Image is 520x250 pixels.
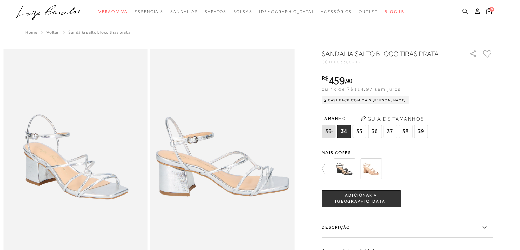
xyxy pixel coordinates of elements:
[322,218,493,238] label: Descrição
[334,60,361,64] span: 603300212
[322,96,409,104] div: Cashback com Mais [PERSON_NAME]
[352,125,366,138] span: 35
[489,7,494,12] span: 0
[259,5,314,18] a: noSubCategoriesText
[322,192,400,204] span: ADICIONAR À [GEOGRAPHIC_DATA]
[346,77,352,84] span: 90
[135,5,163,18] a: categoryNavScreenReaderText
[204,9,226,14] span: Sapatos
[334,158,355,179] img: SANDÁLIA SALTO BLOCO TIRAS PRETO
[46,30,59,35] a: Voltar
[484,8,494,17] button: 0
[359,9,378,14] span: Outlet
[98,9,128,14] span: Verão Viva
[360,158,382,179] img: SANDÁLIA SALTO BLOCO TIRAS ROUGE
[233,5,252,18] a: categoryNavScreenReaderText
[322,75,329,82] i: R$
[322,190,400,207] button: ADICIONAR À [GEOGRAPHIC_DATA]
[322,125,335,138] span: 33
[337,125,351,138] span: 34
[321,5,352,18] a: categoryNavScreenReaderText
[329,74,345,87] span: 459
[368,125,382,138] span: 36
[25,30,37,35] a: Home
[98,5,128,18] a: categoryNavScreenReaderText
[345,78,352,84] i: ,
[414,125,428,138] span: 39
[322,60,458,64] div: CÓD:
[322,151,493,155] span: Mais cores
[233,9,252,14] span: Bolsas
[359,5,378,18] a: categoryNavScreenReaderText
[321,9,352,14] span: Acessórios
[170,5,198,18] a: categoryNavScreenReaderText
[322,113,429,124] span: Tamanho
[385,9,404,14] span: BLOG LB
[259,9,314,14] span: [DEMOGRAPHIC_DATA]
[322,86,401,92] span: ou 4x de R$114,97 sem juros
[358,113,426,124] button: Guia de Tamanhos
[383,125,397,138] span: 37
[170,9,198,14] span: Sandálias
[385,5,404,18] a: BLOG LB
[399,125,412,138] span: 38
[135,9,163,14] span: Essenciais
[68,30,130,35] span: SANDÁLIA SALTO BLOCO TIRAS PRATA
[204,5,226,18] a: categoryNavScreenReaderText
[322,49,450,59] h1: SANDÁLIA SALTO BLOCO TIRAS PRATA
